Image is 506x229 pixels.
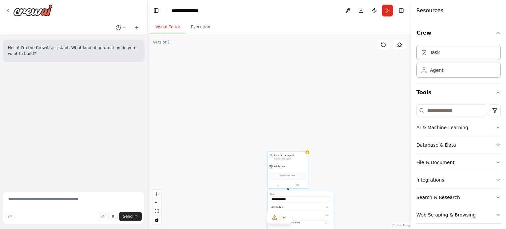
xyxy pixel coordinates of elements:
button: Execution [185,20,215,34]
div: Goal of the agent [274,157,306,160]
button: Click to speak your automation idea [108,212,118,221]
div: Role of the agentGoal of the agentgpt-4o-miniDrop tools hereRoleAttributesModelOpenAI - gpt-4o-mini [267,151,308,188]
button: Integrations [416,171,501,188]
button: fit view [153,207,161,215]
button: Attributes [270,204,330,210]
span: Send [123,214,133,219]
div: Agent [430,67,443,73]
button: OpenAI - gpt-4o-mini [271,220,329,225]
button: Database & Data [416,136,501,154]
span: 1 [279,214,282,221]
button: Improve this prompt [5,212,14,221]
span: OpenAI - gpt-4o-mini [276,221,300,224]
button: Tools [416,83,501,102]
button: Hide right sidebar [397,6,406,15]
div: Version 1 [153,40,170,45]
button: Crew [416,24,501,42]
button: AI & Machine Learning [416,119,501,136]
button: Search & Research [416,189,501,206]
button: File & Document [416,154,501,171]
div: Web Scraping & Browsing [416,212,476,218]
p: Hello! I'm the CrewAI assistant. What kind of automation do you want to build? [8,45,139,57]
button: Open in side panel [288,183,307,187]
div: React Flow controls [153,190,161,224]
div: Search & Research [416,194,460,201]
span: Attributes [271,205,283,209]
button: 1 [267,212,292,224]
div: Role of the agent [274,154,306,157]
button: Hide left sidebar [152,6,161,15]
div: AI & Machine Learning [416,124,468,131]
a: React Flow attribution [392,224,410,228]
h4: Resources [416,7,443,14]
button: Switch to previous chat [113,24,129,32]
button: zoom out [153,198,161,207]
button: Send [119,212,142,221]
span: gpt-4o-mini [274,165,285,167]
img: Logo [13,4,53,16]
button: Model [270,212,330,218]
span: Drop tools here [280,174,295,177]
button: Web Scraping & Browsing [416,206,501,223]
div: Database & Data [416,142,456,148]
button: Start a new chat [131,24,142,32]
div: Crew [416,42,501,83]
label: Role [270,193,330,195]
nav: breadcrumb [172,7,205,14]
button: toggle interactivity [153,215,161,224]
div: Integrations [416,177,444,183]
button: Visual Editor [150,20,185,34]
div: File & Document [416,159,455,166]
button: zoom in [153,190,161,198]
div: Task [430,49,440,56]
button: Upload files [98,212,107,221]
